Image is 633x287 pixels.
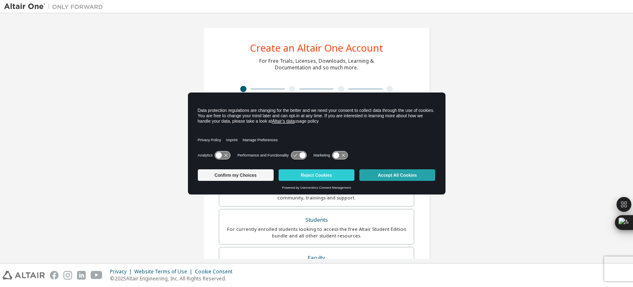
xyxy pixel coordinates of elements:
[134,268,195,275] div: Website Terms of Use
[224,226,409,239] div: For currently enrolled students looking to access the free Altair Student Edition bundle and all ...
[195,268,237,275] div: Cookie Consent
[224,214,409,226] div: Students
[91,271,103,280] img: youtube.svg
[250,43,383,53] div: Create an Altair One Account
[77,271,86,280] img: linkedin.svg
[2,271,45,280] img: altair_logo.svg
[63,271,72,280] img: instagram.svg
[50,271,59,280] img: facebook.svg
[259,58,374,71] div: For Free Trials, Licenses, Downloads, Learning & Documentation and so much more.
[224,252,409,264] div: Faculty
[110,268,134,275] div: Privacy
[4,2,107,11] img: Altair One
[110,275,237,282] p: © 2025 Altair Engineering, Inc. All Rights Reserved.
